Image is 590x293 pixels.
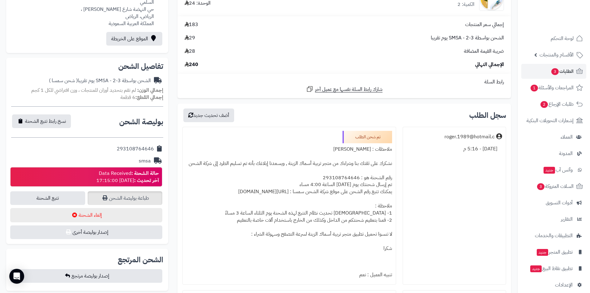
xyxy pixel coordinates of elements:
a: الإعدادات [521,277,586,292]
div: تنبيه العميل : نعم [186,269,392,281]
a: المدونة [521,146,586,161]
span: تطبيق نقاط البيع [530,264,573,273]
span: 240 [185,61,198,68]
a: التطبيقات والخدمات [521,228,586,243]
span: إجمالي سعر المنتجات [465,21,504,28]
span: السلات المتروكة [536,182,574,191]
span: جديد [544,167,555,174]
div: 293108764646 [117,145,154,153]
strong: إجمالي الوزن: [137,87,163,94]
span: جديد [530,265,542,272]
button: إصدار بوليصة مرتجع [10,269,162,283]
small: 6 قطعة [120,94,163,101]
span: ضريبة القيمة المضافة [464,48,504,55]
span: الشحن بواسطة SMSA - 2-3 يوم تقريبا [431,34,504,42]
h3: سجل الطلب [469,112,506,119]
span: وآتس آب [543,166,573,174]
span: الإعدادات [555,281,573,289]
a: إشعارات التحويلات البنكية [521,113,586,128]
a: طباعة بوليصة الشحن [88,191,163,205]
span: 2 [540,101,548,108]
div: roger.1989@hotmail.c [444,133,495,140]
span: لوحة التحكم [551,34,574,43]
a: تتبع الشحنة [10,191,85,205]
span: التطبيقات والخدمات [535,231,573,240]
button: نسخ رابط تتبع الشحنة [12,114,71,128]
div: smsa [139,158,151,165]
span: الإجمالي النهائي [475,61,504,68]
button: إصدار بوليصة أخرى [10,225,162,239]
h2: بوليصة الشحن [119,118,163,126]
a: شارك رابط السلة نفسها مع عميل آخر [306,85,382,93]
span: 28 [185,48,195,55]
a: العملاء [521,130,586,144]
a: تطبيق المتجرجديد [521,245,586,260]
span: تطبيق المتجر [536,248,573,256]
div: Data Received [DATE] 17:15:00 [96,170,159,184]
a: التقارير [521,212,586,227]
a: الطلبات3 [521,64,586,79]
div: الشحن بواسطة SMSA - 2-3 يوم تقريبا [49,77,151,84]
img: logo-2.png [548,16,584,29]
span: المراجعات والأسئلة [530,83,574,92]
a: السلات المتروكة3 [521,179,586,194]
span: المدونة [559,149,573,158]
a: أدوات التسويق [521,195,586,210]
span: التقارير [561,215,573,224]
span: طلبات الإرجاع [540,100,574,109]
strong: آخر تحديث : [134,177,159,184]
span: 183 [185,21,198,28]
button: أضف تحديث جديد [183,109,234,122]
a: لوحة التحكم [521,31,586,46]
span: نسخ رابط تتبع الشحنة [25,118,66,125]
div: [DATE] - 5:16 م [407,143,502,155]
h2: الشحن المرتجع [118,256,163,264]
span: أدوات التسويق [546,198,573,207]
span: ( شحن سمسا ) [49,77,78,84]
button: إلغاء الشحنة [10,208,162,222]
a: تطبيق نقاط البيعجديد [521,261,586,276]
strong: إجمالي القطع: [135,94,163,101]
a: المراجعات والأسئلة1 [521,80,586,95]
span: الأقسام والمنتجات [540,51,574,59]
span: الطلبات [551,67,574,76]
span: 3 [551,68,559,75]
span: جديد [537,249,548,256]
span: إشعارات التحويلات البنكية [527,116,574,125]
strong: حالة الشحنة : [131,170,159,177]
a: وآتس آبجديد [521,162,586,177]
div: الكمية: 2 [457,1,474,8]
span: العملاء [561,133,573,141]
span: شارك رابط السلة نفسها مع عميل آخر [315,86,382,93]
h2: تفاصيل الشحن [11,63,163,70]
span: 29 [185,34,195,42]
span: 3 [537,183,544,190]
div: تم شحن الطلب [343,131,392,143]
span: لم تقم بتحديد أوزان للمنتجات ، وزن افتراضي للكل 1 كجم [31,87,136,94]
span: 1 [531,85,538,91]
a: طلبات الإرجاع2 [521,97,586,112]
div: ملاحظات : [PERSON_NAME] نشكرك على ثقتك بنا وشراءك من متجر تربية أسماك الزينة , ويسعدنا إبلاغك بأن... [186,143,392,269]
a: الموقع على الخريطة [106,32,162,46]
div: Open Intercom Messenger [9,269,24,284]
div: رابط السلة [180,78,509,86]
